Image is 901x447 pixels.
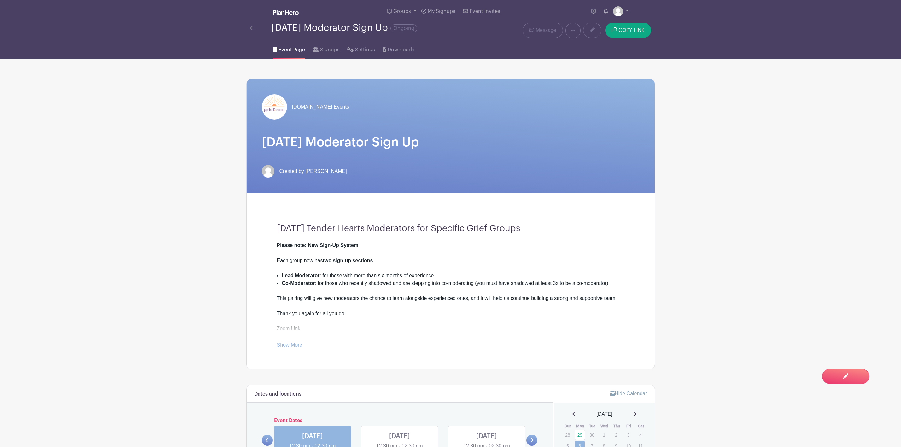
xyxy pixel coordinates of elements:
[282,280,315,286] strong: Co-Moderator
[597,410,612,418] span: [DATE]
[277,295,624,348] div: This pairing will give new moderators the chance to learn alongside experienced ones, and it will...
[282,279,624,295] li: : for those who recently shadowed and are stepping into co-moderating (you must have shadowed at ...
[635,430,646,440] p: 4
[599,430,609,440] p: 1
[262,165,274,178] img: default-ce2991bfa6775e67f084385cd625a349d9dcbb7a52a09fb2fda1e96e2d18dcdb.png
[277,257,624,272] div: Each group now has
[262,135,640,150] h1: [DATE] Moderator Sign Up
[273,38,305,59] a: Event Page
[277,223,624,234] h3: [DATE] Tender Hearts Moderators for Specific Grief Groups
[383,38,414,59] a: Downloads
[254,391,301,397] h6: Dates and locations
[320,46,340,54] span: Signups
[587,430,597,440] p: 30
[610,391,647,396] a: Hide Calendar
[277,333,330,339] a: [URL][DOMAIN_NAME]
[562,423,574,429] th: Sun
[611,430,621,440] p: 2
[277,342,302,350] a: Show More
[611,423,623,429] th: Thu
[250,26,256,30] img: back-arrow-29a5d9b10d5bd6ae65dc969a981735edf675c4d7a1fe02e03b50dbd4ba3cdb55.svg
[273,418,527,424] h6: Event Dates
[635,423,647,429] th: Sat
[574,423,587,429] th: Mon
[292,103,349,111] span: [DOMAIN_NAME] Events
[313,38,340,59] a: Signups
[605,23,651,38] button: COPY LINK
[393,9,411,14] span: Groups
[599,423,611,429] th: Wed
[262,94,287,120] img: grief-logo-planhero.png
[388,46,414,54] span: Downloads
[428,9,455,14] span: My Signups
[623,430,634,440] p: 3
[347,38,375,59] a: Settings
[586,423,599,429] th: Tue
[575,430,585,440] a: 29
[279,168,347,175] span: Created by [PERSON_NAME]
[618,28,645,33] span: COPY LINK
[562,430,573,440] p: 28
[278,46,305,54] span: Event Page
[390,24,417,32] span: Ongoing
[613,6,623,16] img: default-ce2991bfa6775e67f084385cd625a349d9dcbb7a52a09fb2fda1e96e2d18dcdb.png
[323,258,373,263] strong: two sign-up sections
[523,23,563,38] a: Message
[536,26,556,34] span: Message
[277,243,359,248] strong: Please note: New Sign-Up System
[470,9,500,14] span: Event Invites
[623,423,635,429] th: Fri
[282,272,624,279] li: : for those with more than six months of experience
[355,46,375,54] span: Settings
[272,23,417,33] div: [DATE] Moderator Sign Up
[273,10,299,15] img: logo_white-6c42ec7e38ccf1d336a20a19083b03d10ae64f83f12c07503d8b9e83406b4c7d.svg
[282,273,320,278] strong: Lead Moderator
